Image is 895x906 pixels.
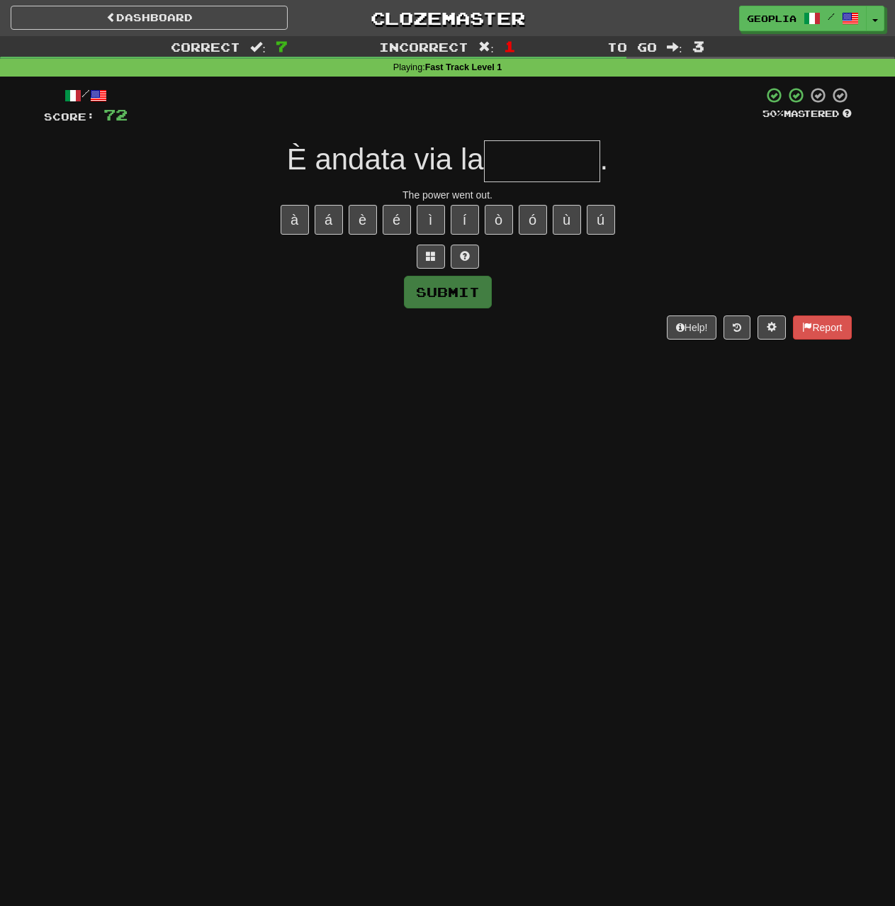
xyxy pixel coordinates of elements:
span: 72 [103,106,128,123]
button: ó [519,205,547,235]
span: Incorrect [379,40,468,54]
button: í [451,205,479,235]
button: è [349,205,377,235]
button: à [281,205,309,235]
span: . [600,142,609,176]
span: : [667,41,682,53]
span: 1 [504,38,516,55]
span: geoplia [747,12,797,25]
button: á [315,205,343,235]
span: To go [607,40,657,54]
button: Report [793,315,851,340]
span: 3 [692,38,704,55]
button: ò [485,205,513,235]
button: ù [553,205,581,235]
button: Round history (alt+y) [724,315,750,340]
div: The power went out. [44,188,852,202]
button: Help! [667,315,717,340]
span: Correct [171,40,240,54]
button: ú [587,205,615,235]
span: È andata via la [287,142,484,176]
a: geoplia / [739,6,867,31]
button: ì [417,205,445,235]
a: Clozemaster [309,6,586,30]
span: Score: [44,111,95,123]
span: 50 % [762,108,784,119]
div: Mastered [762,108,852,121]
span: 7 [276,38,288,55]
button: é [383,205,411,235]
button: Switch sentence to multiple choice alt+p [417,245,445,269]
span: : [478,41,494,53]
strong: Fast Track Level 1 [425,62,502,72]
div: / [44,86,128,104]
button: Submit [404,276,492,308]
button: Single letter hint - you only get 1 per sentence and score half the points! alt+h [451,245,479,269]
a: Dashboard [11,6,288,30]
span: : [250,41,266,53]
span: / [828,11,835,21]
